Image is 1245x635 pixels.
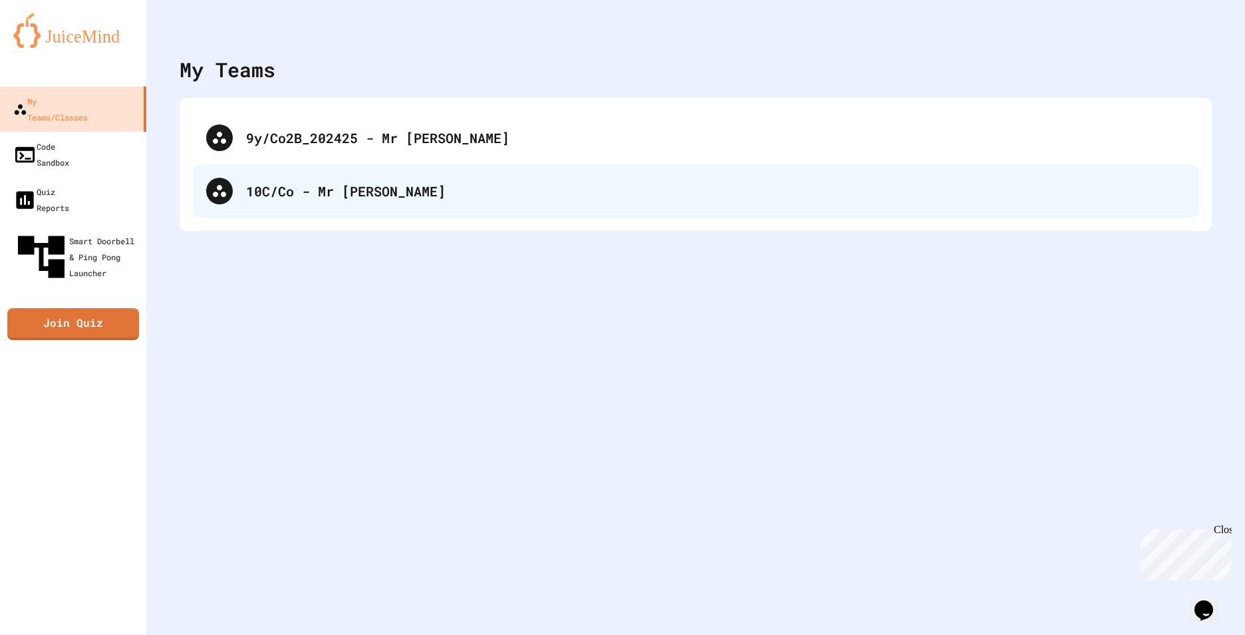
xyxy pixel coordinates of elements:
[246,181,1185,201] div: 10C/Co - Mr [PERSON_NAME]
[1135,524,1232,580] iframe: chat widget
[246,128,1185,148] div: 9y/Co2B_202425 - Mr [PERSON_NAME]
[180,55,275,85] div: My Teams
[13,13,133,48] img: logo-orange.svg
[7,308,139,340] a: Join Quiz
[13,184,69,216] div: Quiz Reports
[5,5,92,85] div: Chat with us now!Close
[13,229,141,285] div: Smart Doorbell & Ping Pong Launcher
[193,164,1198,218] div: 10C/Co - Mr [PERSON_NAME]
[1189,582,1232,622] iframe: chat widget
[13,138,69,170] div: Code Sandbox
[193,111,1198,164] div: 9y/Co2B_202425 - Mr [PERSON_NAME]
[13,93,88,125] div: My Teams/Classes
